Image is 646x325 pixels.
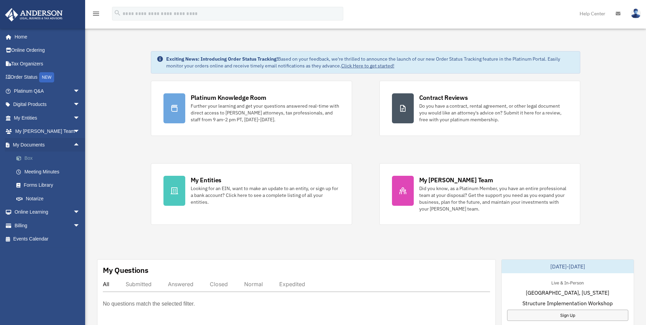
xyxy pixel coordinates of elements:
[522,299,613,307] span: Structure Implementation Workshop
[507,310,628,321] a: Sign Up
[73,111,87,125] span: arrow_drop_down
[419,103,568,123] div: Do you have a contract, rental agreement, or other legal document you would like an attorney's ad...
[191,103,340,123] div: Further your learning and get your questions answered real-time with direct access to [PERSON_NAM...
[73,205,87,219] span: arrow_drop_down
[502,260,634,273] div: [DATE]-[DATE]
[379,163,581,225] a: My [PERSON_NAME] Team Did you know, as a Platinum Member, you have an entire professional team at...
[5,71,90,84] a: Order StatusNEW
[114,9,121,17] i: search
[166,56,278,62] strong: Exciting News: Introducing Order Status Tracking!
[379,81,581,136] a: Contract Reviews Do you have a contract, rental agreement, or other legal document you would like...
[210,281,228,288] div: Closed
[73,98,87,112] span: arrow_drop_down
[103,281,109,288] div: All
[5,111,90,125] a: My Entitiesarrow_drop_down
[5,205,90,219] a: Online Learningarrow_drop_down
[5,44,90,57] a: Online Ordering
[92,12,100,18] a: menu
[419,185,568,212] div: Did you know, as a Platinum Member, you have an entire professional team at your disposal? Get th...
[244,281,263,288] div: Normal
[103,299,195,309] p: No questions match the selected filter.
[5,30,87,44] a: Home
[279,281,305,288] div: Expedited
[3,8,65,21] img: Anderson Advisors Platinum Portal
[191,93,266,102] div: Platinum Knowledge Room
[103,265,148,275] div: My Questions
[10,165,90,179] a: Meeting Minutes
[191,185,340,205] div: Looking for an EIN, want to make an update to an entity, or sign up for a bank account? Click her...
[5,84,90,98] a: Platinum Q&Aarrow_drop_down
[151,163,352,225] a: My Entities Looking for an EIN, want to make an update to an entity, or sign up for a bank accoun...
[631,9,641,18] img: User Pic
[526,289,609,297] span: [GEOGRAPHIC_DATA], [US_STATE]
[151,81,352,136] a: Platinum Knowledge Room Further your learning and get your questions answered real-time with dire...
[126,281,152,288] div: Submitted
[92,10,100,18] i: menu
[546,279,589,286] div: Live & In-Person
[168,281,193,288] div: Answered
[419,93,468,102] div: Contract Reviews
[191,176,221,184] div: My Entities
[5,219,90,232] a: Billingarrow_drop_down
[419,176,493,184] div: My [PERSON_NAME] Team
[5,232,90,246] a: Events Calendar
[10,152,90,165] a: Box
[5,98,90,111] a: Digital Productsarrow_drop_down
[5,125,90,138] a: My [PERSON_NAME] Teamarrow_drop_down
[5,57,90,71] a: Tax Organizers
[39,72,54,82] div: NEW
[73,219,87,233] span: arrow_drop_down
[73,138,87,152] span: arrow_drop_up
[166,56,575,69] div: Based on your feedback, we're thrilled to announce the launch of our new Order Status Tracking fe...
[73,125,87,139] span: arrow_drop_down
[10,192,90,205] a: Notarize
[341,63,394,69] a: Click Here to get started!
[10,179,90,192] a: Forms Library
[73,84,87,98] span: arrow_drop_down
[5,138,90,152] a: My Documentsarrow_drop_up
